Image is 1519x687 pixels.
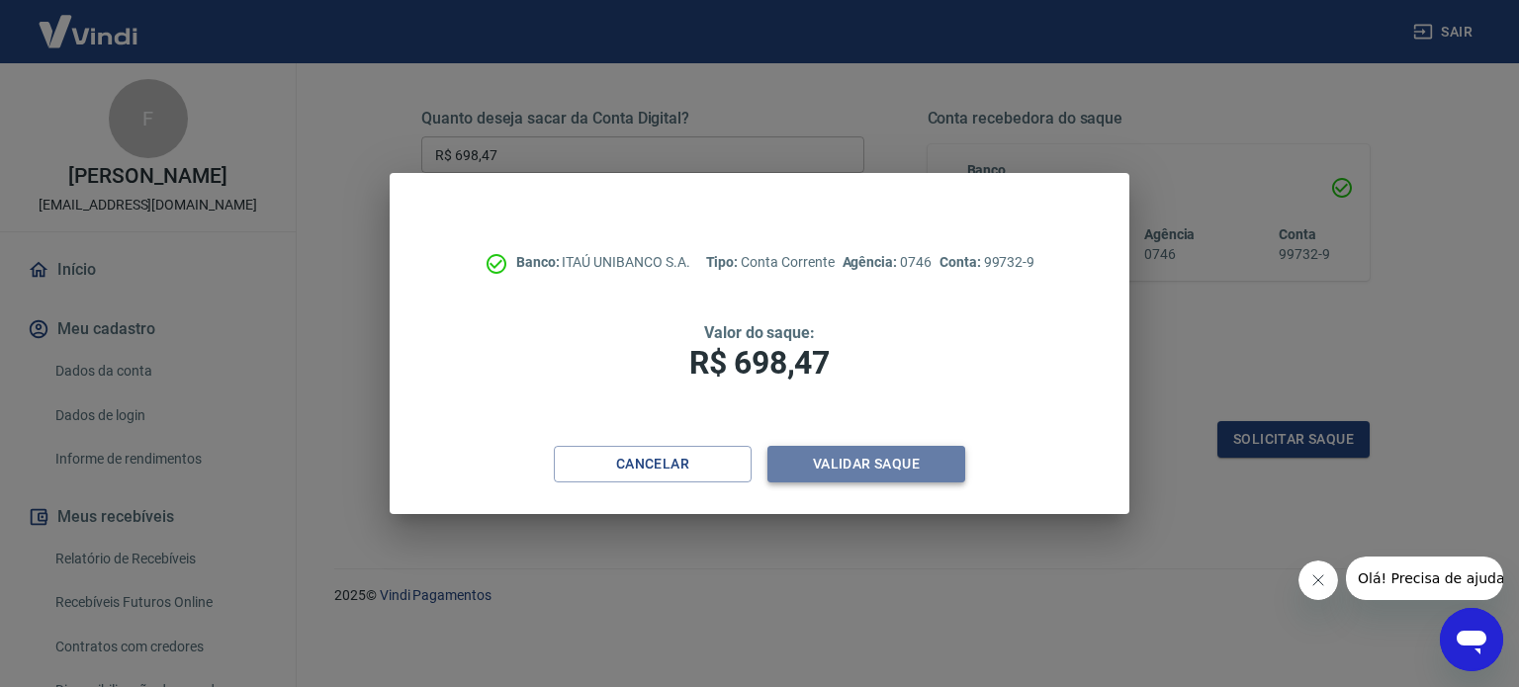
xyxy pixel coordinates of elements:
[704,323,815,342] span: Valor do saque:
[706,254,742,270] span: Tipo:
[767,446,965,482] button: Validar saque
[1440,608,1503,671] iframe: Botão para abrir a janela de mensagens
[706,252,835,273] p: Conta Corrente
[939,252,1034,273] p: 99732-9
[843,254,901,270] span: Agência:
[1346,557,1503,600] iframe: Mensagem da empresa
[689,344,830,382] span: R$ 698,47
[939,254,984,270] span: Conta:
[554,446,752,482] button: Cancelar
[1298,560,1338,600] iframe: Fechar mensagem
[516,252,690,273] p: ITAÚ UNIBANCO S.A.
[12,14,166,30] span: Olá! Precisa de ajuda?
[516,254,563,270] span: Banco:
[843,252,932,273] p: 0746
